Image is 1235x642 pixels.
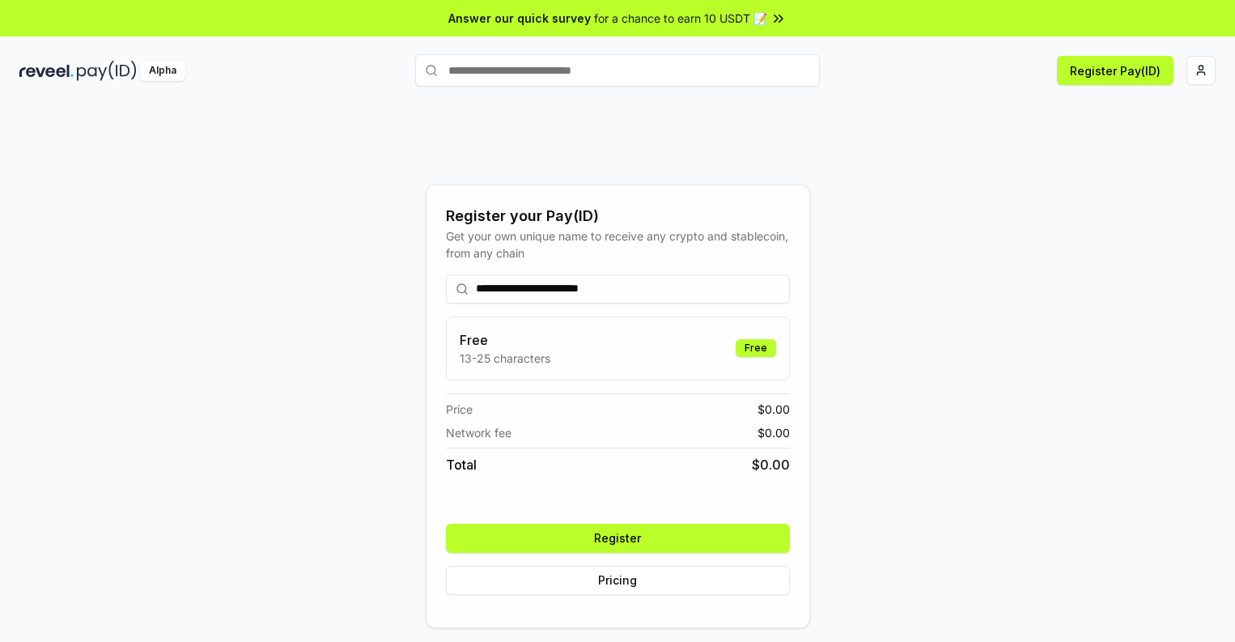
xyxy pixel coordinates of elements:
[460,330,550,350] h3: Free
[758,401,790,418] span: $ 0.00
[446,401,473,418] span: Price
[140,61,185,81] div: Alpha
[1057,56,1173,85] button: Register Pay(ID)
[446,524,790,553] button: Register
[448,10,591,27] span: Answer our quick survey
[736,339,776,357] div: Free
[446,566,790,595] button: Pricing
[460,350,550,367] p: 13-25 characters
[758,424,790,441] span: $ 0.00
[446,455,477,474] span: Total
[446,205,790,227] div: Register your Pay(ID)
[446,227,790,261] div: Get your own unique name to receive any crypto and stablecoin, from any chain
[752,455,790,474] span: $ 0.00
[446,424,511,441] span: Network fee
[77,61,137,81] img: pay_id
[19,61,74,81] img: reveel_dark
[594,10,767,27] span: for a chance to earn 10 USDT 📝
